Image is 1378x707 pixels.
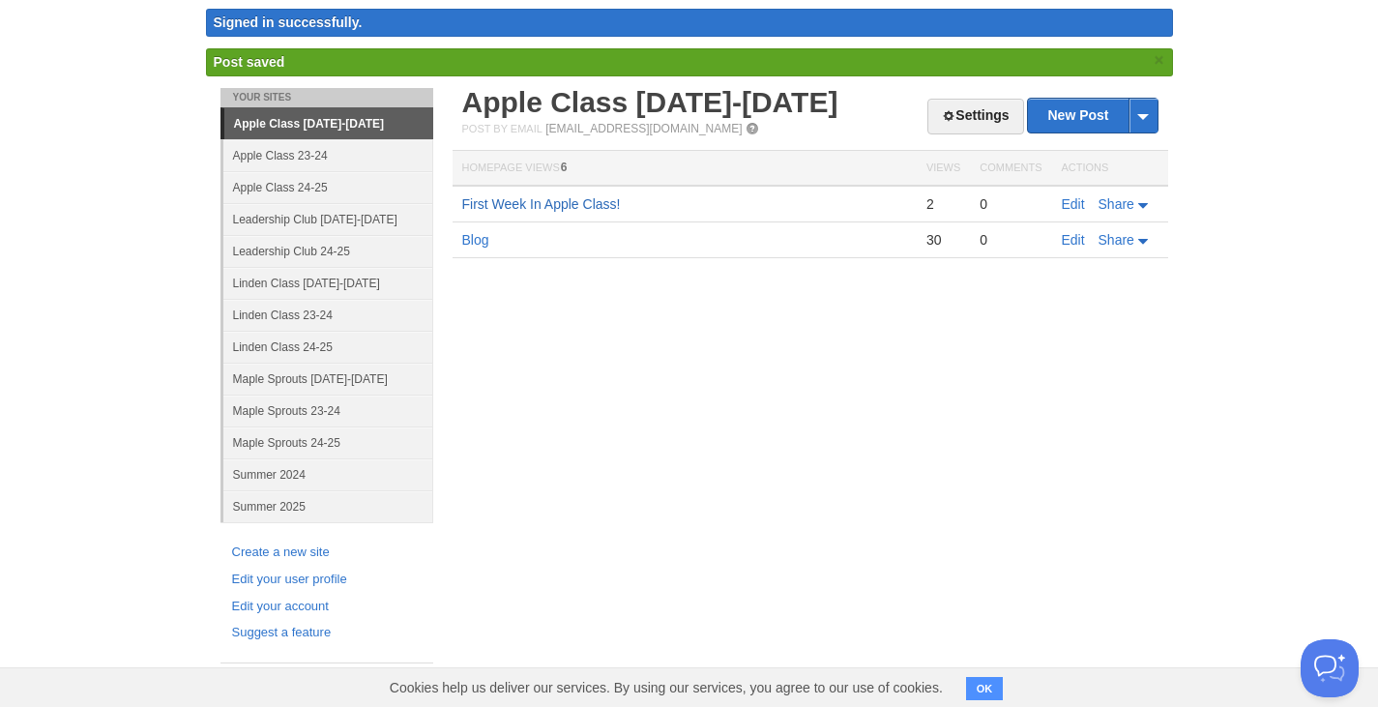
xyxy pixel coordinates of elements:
a: Apple Class [DATE]-[DATE] [224,108,433,139]
a: Apple Class 24-25 [223,171,433,203]
a: Linden Class 24-25 [223,331,433,363]
li: Your Sites [220,88,433,107]
a: Leadership Club [DATE]-[DATE] [223,203,433,235]
div: Signed in successfully. [206,9,1173,37]
div: 30 [926,231,960,249]
a: Leadership Club 24-25 [223,235,433,267]
a: Linden Class [DATE]-[DATE] [223,267,433,299]
th: Actions [1052,151,1168,187]
span: Cookies help us deliver our services. By using our services, you agree to our use of cookies. [370,668,962,707]
a: Maple Sprouts 23-24 [223,395,433,427]
span: Share [1099,196,1134,212]
th: Views [917,151,970,187]
a: First Week In Apple Class! [462,196,621,212]
button: OK [966,677,1004,700]
div: 0 [980,195,1041,213]
a: [EMAIL_ADDRESS][DOMAIN_NAME] [545,122,742,135]
a: Create a new site [232,543,422,563]
a: Suggest a feature [232,623,422,643]
span: Share [1099,232,1134,248]
th: Comments [970,151,1051,187]
span: Post by Email [462,123,542,134]
a: × [1151,48,1168,73]
th: Homepage Views [453,151,917,187]
div: 0 [980,231,1041,249]
a: Edit your account [232,597,422,617]
a: Blog [462,232,489,248]
a: Summer 2024 [223,458,433,490]
iframe: Help Scout Beacon - Open [1301,639,1359,697]
a: Apple Class 23-24 [223,139,433,171]
a: Maple Sprouts [DATE]-[DATE] [223,363,433,395]
a: Edit [1062,196,1085,212]
a: Edit your user profile [232,570,422,590]
span: Post saved [214,54,285,70]
a: New Post [1028,99,1157,133]
a: Summer 2025 [223,490,433,522]
a: Linden Class 23-24 [223,299,433,331]
a: Maple Sprouts 24-25 [223,427,433,458]
span: 6 [561,161,568,174]
a: Apple Class [DATE]-[DATE] [462,86,838,118]
a: Settings [927,99,1023,134]
a: Edit [1062,232,1085,248]
div: 2 [926,195,960,213]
